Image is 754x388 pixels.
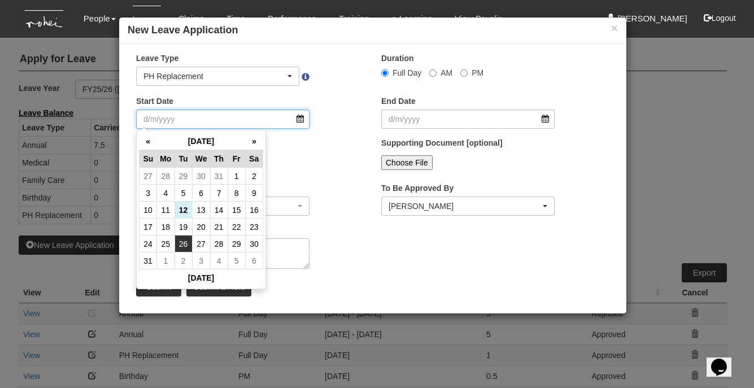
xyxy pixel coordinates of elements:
div: PH Replacement [143,71,285,82]
label: Supporting Document [optional] [381,137,503,149]
td: 1 [228,168,245,185]
td: 1 [157,252,175,269]
td: 11 [157,202,175,219]
iframe: chat widget [707,343,743,377]
span: PM [472,68,483,77]
label: To Be Approved By [381,182,454,194]
label: Start Date [136,95,173,107]
input: Choose File [381,155,433,170]
td: 3 [192,252,210,269]
td: 20 [192,219,210,236]
b: New Leave Application [128,24,238,36]
td: 24 [140,236,157,252]
td: 26 [175,236,192,252]
td: 8 [228,185,245,202]
span: AM [441,68,452,77]
th: Mo [157,150,175,168]
td: 28 [157,168,175,185]
td: 29 [228,236,245,252]
label: End Date [381,95,416,107]
td: 19 [175,219,192,236]
th: » [245,133,263,150]
td: 30 [245,236,263,252]
td: 15 [228,202,245,219]
td: 31 [210,168,228,185]
td: 2 [175,252,192,269]
td: 29 [175,168,192,185]
td: 25 [157,236,175,252]
label: Duration [381,53,414,64]
td: 16 [245,202,263,219]
input: d/m/yyyy [381,110,555,129]
td: 13 [192,202,210,219]
td: 4 [210,252,228,269]
td: 5 [175,185,192,202]
span: Full Day [393,68,421,77]
label: Leave Type [136,53,178,64]
td: 21 [210,219,228,236]
td: 27 [192,236,210,252]
input: d/m/yyyy [136,110,310,129]
td: 23 [245,219,263,236]
th: « [140,133,157,150]
th: [DATE] [140,269,263,287]
th: We [192,150,210,168]
th: Th [210,150,228,168]
td: 28 [210,236,228,252]
td: 5 [228,252,245,269]
th: Su [140,150,157,168]
td: 10 [140,202,157,219]
button: × [611,22,618,34]
td: 18 [157,219,175,236]
td: 17 [140,219,157,236]
td: 4 [157,185,175,202]
div: [PERSON_NAME] [389,200,541,212]
td: 2 [245,168,263,185]
td: 27 [140,168,157,185]
th: Tu [175,150,192,168]
td: 9 [245,185,263,202]
td: 6 [192,185,210,202]
td: 14 [210,202,228,219]
td: 3 [140,185,157,202]
button: PH Replacement [136,67,299,86]
td: 22 [228,219,245,236]
th: Sa [245,150,263,168]
button: Aline Eustaquio Low [381,197,555,216]
td: 7 [210,185,228,202]
td: 30 [192,168,210,185]
td: 6 [245,252,263,269]
th: Fr [228,150,245,168]
td: 31 [140,252,157,269]
td: 12 [175,202,192,219]
th: [DATE] [157,133,246,150]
